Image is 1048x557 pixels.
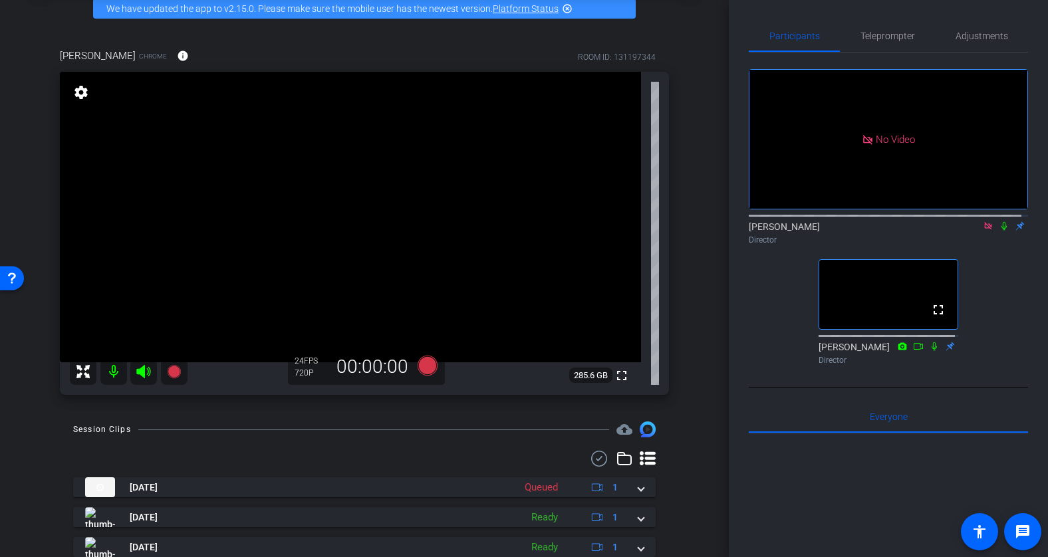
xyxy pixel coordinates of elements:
[930,302,946,318] mat-icon: fullscreen
[612,510,618,524] span: 1
[72,84,90,100] mat-icon: settings
[640,421,656,437] img: Session clips
[85,507,115,527] img: thumb-nail
[956,31,1008,41] span: Adjustments
[769,31,820,41] span: Participants
[1015,524,1031,540] mat-icon: message
[749,220,1028,246] div: [PERSON_NAME]
[139,51,167,61] span: Chrome
[518,480,565,495] div: Queued
[60,49,136,63] span: [PERSON_NAME]
[876,133,915,145] span: No Video
[525,510,565,525] div: Ready
[972,524,987,540] mat-icon: accessibility
[749,234,1028,246] div: Director
[73,507,656,527] mat-expansion-panel-header: thumb-nail[DATE]Ready1
[130,481,158,495] span: [DATE]
[73,423,131,436] div: Session Clips
[562,3,573,14] mat-icon: highlight_off
[616,421,632,437] span: Destinations for your clips
[304,356,318,366] span: FPS
[525,540,565,555] div: Ready
[130,510,158,524] span: [DATE]
[85,537,115,557] img: thumb-nail
[860,31,915,41] span: Teleprompter
[295,368,328,378] div: 720P
[578,51,656,63] div: ROOM ID: 131197344
[612,481,618,495] span: 1
[73,537,656,557] mat-expansion-panel-header: thumb-nail[DATE]Ready1
[177,50,189,62] mat-icon: info
[870,412,908,421] span: Everyone
[819,340,958,366] div: [PERSON_NAME]
[819,354,958,366] div: Director
[616,421,632,437] mat-icon: cloud_upload
[493,3,559,14] a: Platform Status
[85,477,115,497] img: thumb-nail
[612,540,618,554] span: 1
[130,540,158,554] span: [DATE]
[328,356,417,378] div: 00:00:00
[614,368,630,384] mat-icon: fullscreen
[569,368,612,384] span: 285.6 GB
[73,477,656,497] mat-expansion-panel-header: thumb-nail[DATE]Queued1
[295,356,328,366] div: 24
